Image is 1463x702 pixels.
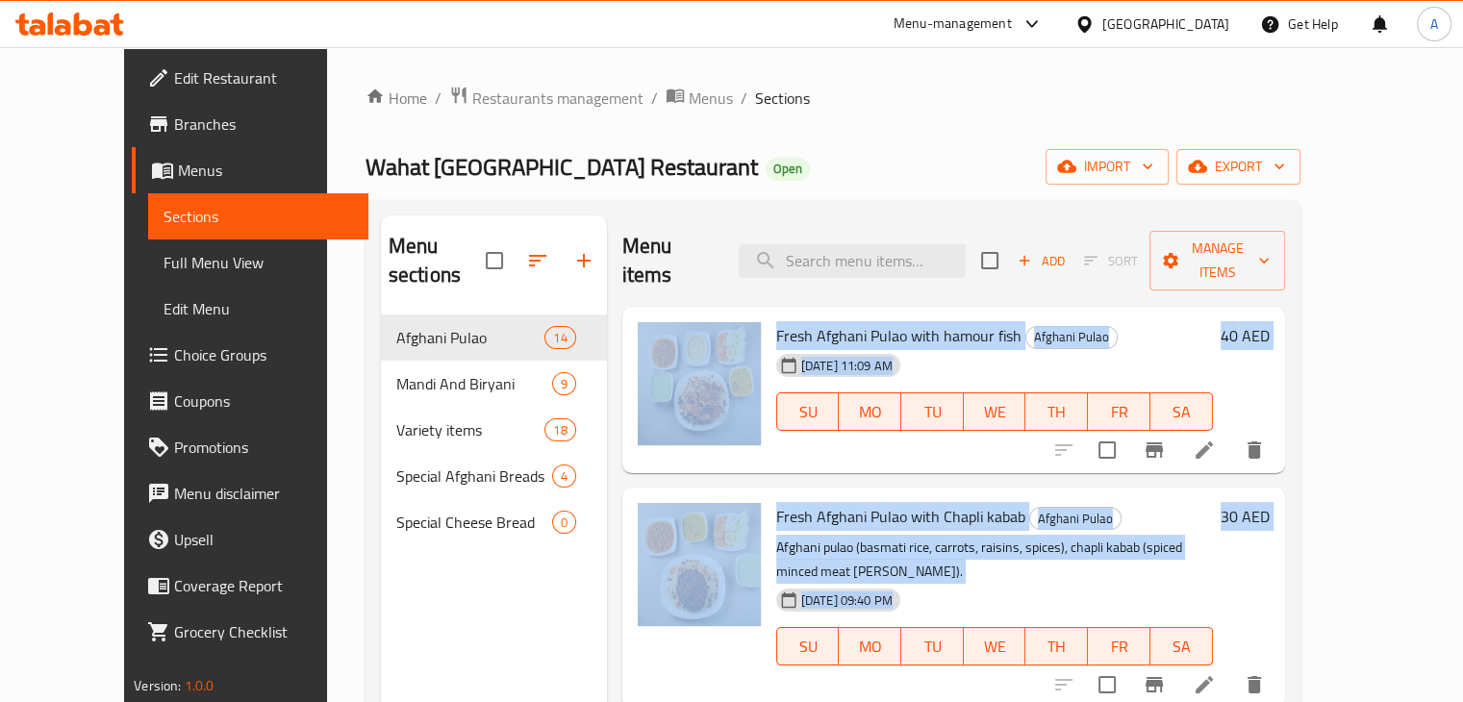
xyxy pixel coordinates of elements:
span: TH [1033,633,1080,661]
button: MO [839,627,901,665]
span: Fresh Afghani Pulao with hamour fish [776,321,1022,350]
span: 0 [553,514,575,532]
span: SA [1158,398,1205,426]
button: SU [776,627,840,665]
span: Select section first [1072,246,1149,276]
a: Edit Restaurant [132,55,368,101]
span: Add [1015,250,1067,272]
nav: breadcrumb [366,86,1300,111]
span: Add item [1010,246,1072,276]
a: Full Menu View [148,239,368,286]
span: Sort sections [515,238,561,284]
div: Open [766,158,810,181]
span: 9 [553,375,575,393]
span: Branches [174,113,353,136]
span: Choice Groups [174,343,353,366]
button: SA [1150,392,1213,431]
a: Menus [132,147,368,193]
button: Manage items [1149,231,1284,290]
p: Afghani pulao (basmati rice, carrots, raisins, spices), chapli kabab (spiced minced meat [PERSON_... [776,536,1213,584]
span: import [1061,155,1153,179]
span: Mandi And Biryani [396,372,552,395]
span: Manage items [1165,237,1269,285]
img: Fresh Afghani Pulao with Chapli kabab [638,503,761,626]
span: TU [909,398,956,426]
button: Branch-specific-item [1131,427,1177,473]
a: Branches [132,101,368,147]
div: items [544,326,575,349]
button: WE [964,392,1026,431]
button: TH [1025,392,1088,431]
span: Open [766,161,810,177]
span: 1.0.0 [185,673,214,698]
span: Select all sections [474,240,515,281]
span: SU [785,633,832,661]
button: import [1046,149,1169,185]
span: FR [1096,633,1143,661]
button: export [1176,149,1300,185]
span: Fresh Afghani Pulao with Chapli kabab [776,502,1025,531]
button: FR [1088,392,1150,431]
a: Menus [666,86,733,111]
div: Variety items18 [381,407,607,453]
span: [DATE] 09:40 PM [794,591,900,610]
div: Special Afghani Breads4 [381,453,607,499]
span: A [1430,13,1438,35]
span: SA [1158,633,1205,661]
h6: 30 AED [1221,503,1270,530]
span: FR [1096,398,1143,426]
span: WE [971,633,1019,661]
span: Full Menu View [164,251,353,274]
span: WE [971,398,1019,426]
div: Afghani Pulao [1025,326,1118,349]
div: items [552,372,576,395]
span: export [1192,155,1285,179]
a: Edit menu item [1193,439,1216,462]
span: Afghani Pulao [396,326,545,349]
button: TH [1025,627,1088,665]
button: WE [964,627,1026,665]
span: Edit Restaurant [174,66,353,89]
div: Menu-management [894,13,1012,36]
a: Grocery Checklist [132,609,368,655]
span: Wahat [GEOGRAPHIC_DATA] Restaurant [366,145,758,188]
span: TH [1033,398,1080,426]
a: Coverage Report [132,563,368,609]
span: Coupons [174,389,353,413]
h2: Menu sections [389,232,486,289]
span: SU [785,398,832,426]
span: Variety items [396,418,545,441]
div: Afghani Pulao [1029,507,1122,530]
span: Select section [970,240,1010,281]
span: Sections [755,87,810,110]
span: Special Afghani Breads [396,464,552,488]
span: [DATE] 11:09 AM [794,357,900,375]
span: Restaurants management [472,87,643,110]
input: search [739,244,966,278]
span: Version: [134,673,181,698]
nav: Menu sections [381,307,607,553]
a: Edit menu item [1193,673,1216,696]
span: Menus [689,87,733,110]
span: MO [846,633,894,661]
button: SA [1150,627,1213,665]
span: Menus [178,159,353,182]
a: Upsell [132,516,368,563]
span: Upsell [174,528,353,551]
img: Fresh Afghani Pulao with hamour fish [638,322,761,445]
span: Edit Menu [164,297,353,320]
a: Restaurants management [449,86,643,111]
a: Edit Menu [148,286,368,332]
h6: 40 AED [1221,322,1270,349]
div: items [544,418,575,441]
button: Add section [561,238,607,284]
span: Special Cheese Bread [396,511,552,534]
button: delete [1231,427,1277,473]
span: 14 [545,329,574,347]
span: Sections [164,205,353,228]
span: TU [909,633,956,661]
a: Sections [148,193,368,239]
